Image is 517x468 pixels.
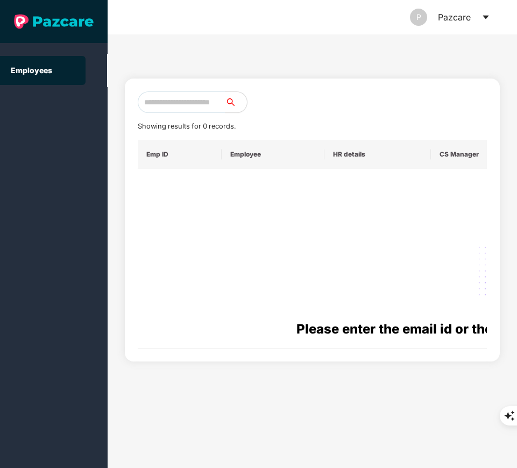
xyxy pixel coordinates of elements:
[11,66,52,75] a: Employees
[138,140,222,169] th: Emp ID
[225,91,247,113] button: search
[324,140,430,169] th: HR details
[481,13,490,22] span: caret-down
[225,98,247,107] span: search
[416,9,421,26] span: P
[222,140,324,169] th: Employee
[138,122,236,130] span: Showing results for 0 records.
